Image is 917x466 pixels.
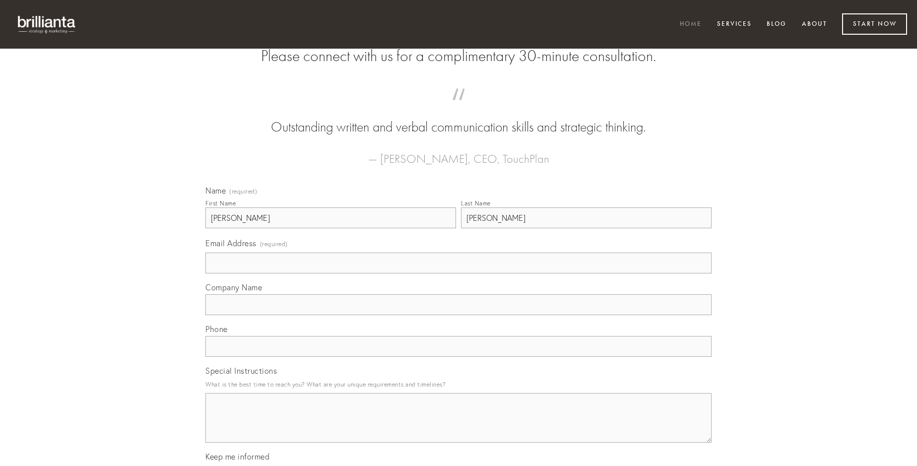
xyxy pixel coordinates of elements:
[205,378,712,391] p: What is the best time to reach you? What are your unique requirements and timelines?
[205,282,262,292] span: Company Name
[842,13,907,35] a: Start Now
[229,189,257,195] span: (required)
[10,10,84,39] img: brillianta - research, strategy, marketing
[205,366,277,376] span: Special Instructions
[260,237,288,251] span: (required)
[205,452,269,462] span: Keep me informed
[205,238,257,248] span: Email Address
[221,137,696,169] figcaption: — [PERSON_NAME], CEO, TouchPlan
[221,98,696,118] span: “
[673,16,708,33] a: Home
[795,16,834,33] a: About
[205,186,226,196] span: Name
[461,200,491,207] div: Last Name
[221,98,696,137] blockquote: Outstanding written and verbal communication skills and strategic thinking.
[711,16,758,33] a: Services
[205,200,236,207] div: First Name
[205,47,712,66] h2: Please connect with us for a complimentary 30-minute consultation.
[205,324,228,334] span: Phone
[760,16,793,33] a: Blog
